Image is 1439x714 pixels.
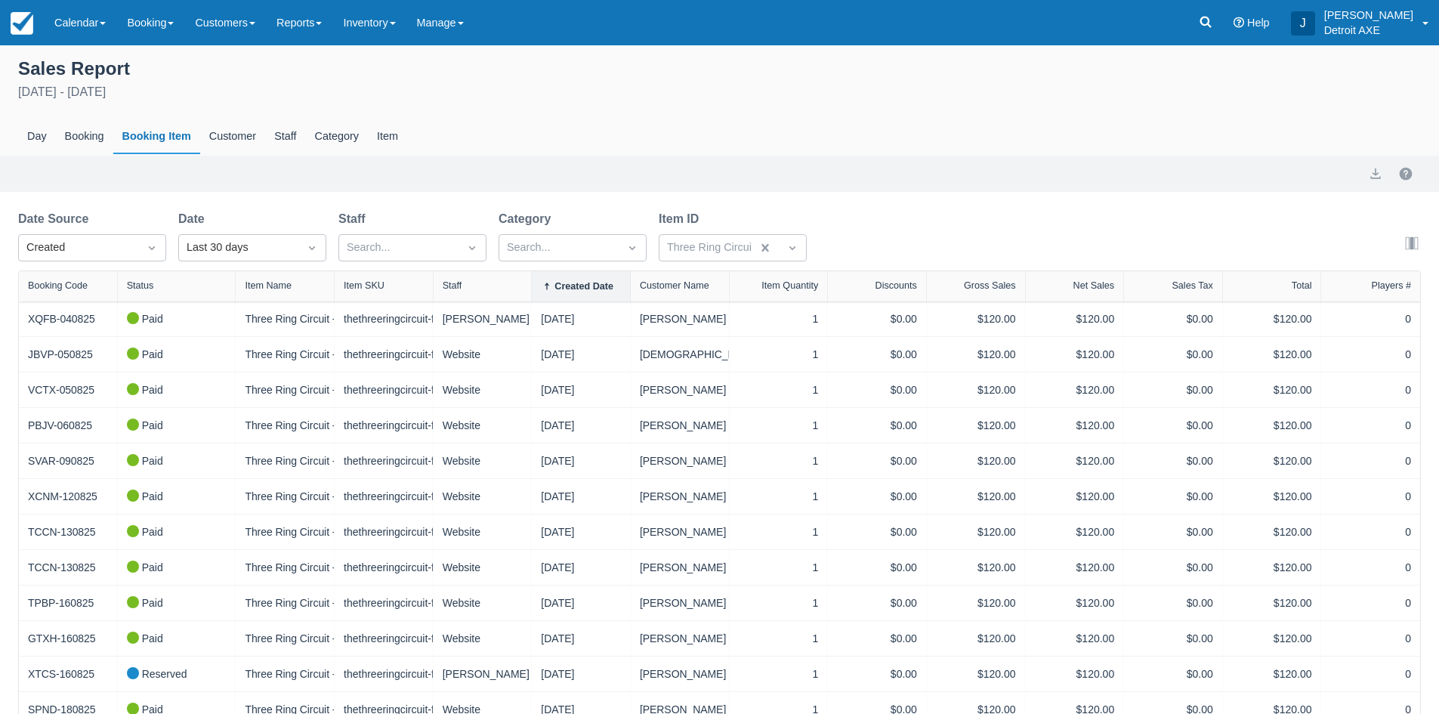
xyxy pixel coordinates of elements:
[465,240,480,255] span: Dropdown icon
[541,311,621,327] div: [DATE]
[245,382,613,398] a: Three Ring Circuit - IATF Open Major: The [PERSON_NAME] Memorial Classic
[1035,595,1115,611] div: $120.00
[304,240,320,255] span: Dropdown icon
[739,417,819,434] div: 1
[1133,666,1213,682] div: $0.00
[1330,346,1411,363] div: 0
[640,666,726,682] a: [PERSON_NAME]
[541,559,621,576] div: [DATE]
[541,346,621,363] div: [DATE]
[1133,595,1213,611] div: $0.00
[541,524,621,540] div: [DATE]
[1133,346,1213,363] div: $0.00
[541,382,621,398] div: [DATE]
[200,119,265,154] div: Customer
[1232,488,1312,505] div: $120.00
[1232,311,1312,327] div: $120.00
[245,418,613,434] a: Three Ring Circuit - IATF Open Major: The [PERSON_NAME] Memorial Classic
[1133,311,1213,327] div: $0.00
[936,488,1016,505] div: $120.00
[739,382,819,398] div: 1
[640,453,726,469] a: [PERSON_NAME]
[443,453,523,469] div: Website
[837,595,917,611] div: $0.00
[1330,311,1411,327] div: 0
[1330,417,1411,434] div: 0
[127,488,163,505] div: Paid
[936,630,1016,647] div: $120.00
[1035,666,1115,682] div: $120.00
[1234,17,1244,28] i: Help
[28,489,97,505] a: XCNM-120825
[127,417,163,434] div: Paid
[443,666,523,682] div: [PERSON_NAME]
[28,631,96,647] a: GTXH-160825
[344,311,424,327] div: thethreeringcircuit-freakyfridayskillz_copy
[541,595,621,611] div: [DATE]
[26,240,131,256] div: Created
[28,382,94,398] a: VCTX-050825
[554,281,613,292] div: Created Date
[344,417,424,434] div: thethreeringcircuit-freakyfridayskillz_copy
[640,595,726,611] a: [PERSON_NAME]
[18,83,1421,101] div: [DATE] - [DATE]
[640,382,726,398] a: [PERSON_NAME]
[625,240,640,255] span: Dropdown icon
[344,559,424,576] div: thethreeringcircuit-freakyfridayskillz_copy
[1232,346,1312,363] div: $120.00
[1133,417,1213,434] div: $0.00
[1372,280,1412,291] div: Players #
[28,418,92,434] a: PBJV-060825
[739,666,819,682] div: 1
[837,559,917,576] div: $0.00
[875,280,917,291] div: Discounts
[964,280,1016,291] div: Gross Sales
[56,119,113,154] div: Booking
[344,382,424,398] div: thethreeringcircuit-freakyfridayskillz_copy
[127,382,163,398] div: Paid
[837,311,917,327] div: $0.00
[1035,311,1115,327] div: $120.00
[541,666,621,682] div: [DATE]
[245,347,613,363] a: Three Ring Circuit - IATF Open Major: The [PERSON_NAME] Memorial Classic
[245,524,613,540] a: Three Ring Circuit - IATF Open Major: The [PERSON_NAME] Memorial Classic
[344,630,424,647] div: thethreeringcircuit-freakyfridayskillz_copy
[187,240,291,256] div: Last 30 days
[443,630,523,647] div: Website
[127,311,163,327] div: Paid
[837,346,917,363] div: $0.00
[28,666,94,682] a: XTCS-160825
[837,488,917,505] div: $0.00
[306,119,368,154] div: Category
[127,524,163,540] div: Paid
[739,630,819,647] div: 1
[1035,488,1115,505] div: $120.00
[344,488,424,505] div: thethreeringcircuit-freakyfridayskillz_copy
[1291,11,1315,36] div: J
[443,488,523,505] div: Website
[127,559,163,576] div: Paid
[936,595,1016,611] div: $120.00
[368,119,407,154] div: Item
[1035,630,1115,647] div: $120.00
[936,311,1016,327] div: $120.00
[1324,8,1413,23] p: [PERSON_NAME]
[18,210,94,228] label: Date Source
[443,417,523,434] div: Website
[1366,165,1385,183] button: export
[640,631,815,647] a: [PERSON_NAME] [PERSON_NAME]
[541,417,621,434] div: [DATE]
[1292,280,1312,291] div: Total
[1133,559,1213,576] div: $0.00
[443,595,523,611] div: Website
[1133,524,1213,540] div: $0.00
[28,453,94,469] a: SVAR-090825
[936,382,1016,398] div: $120.00
[443,280,462,291] div: Staff
[11,12,33,35] img: checkfront-main-nav-mini-logo.png
[1035,346,1115,363] div: $120.00
[245,595,613,611] a: Three Ring Circuit - IATF Open Major: The [PERSON_NAME] Memorial Classic
[344,524,424,540] div: thethreeringcircuit-freakyfridayskillz_copy
[28,311,95,327] a: XQFB-040825
[127,595,163,611] div: Paid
